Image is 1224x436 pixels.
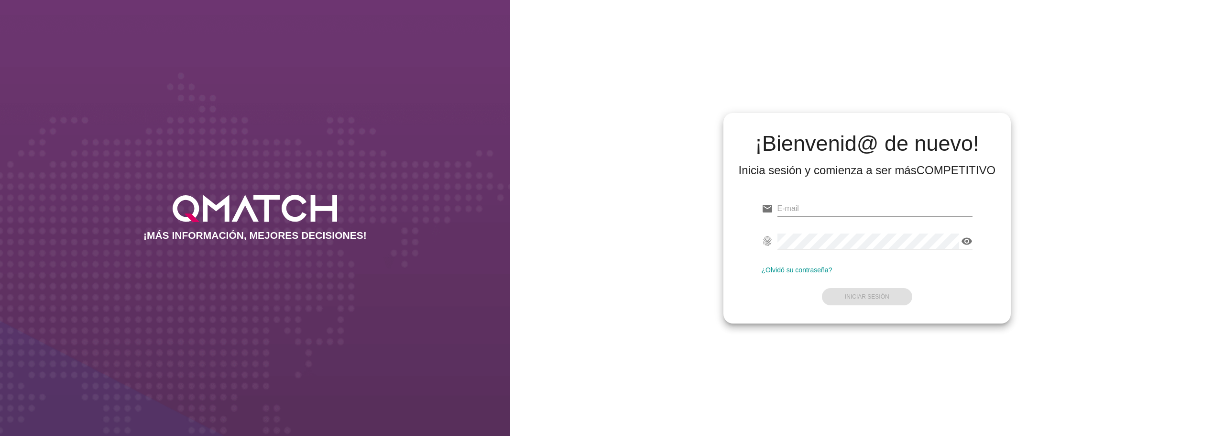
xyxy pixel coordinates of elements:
[917,164,995,177] strong: COMPETITIVO
[739,163,996,178] div: Inicia sesión y comienza a ser más
[762,235,773,247] i: fingerprint
[762,203,773,214] i: email
[777,201,973,216] input: E-mail
[739,132,996,155] h2: ¡Bienvenid@ de nuevo!
[961,235,973,247] i: visibility
[143,230,367,241] h2: ¡MÁS INFORMACIÓN, MEJORES DECISIONES!
[762,266,832,274] a: ¿Olvidó su contraseña?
